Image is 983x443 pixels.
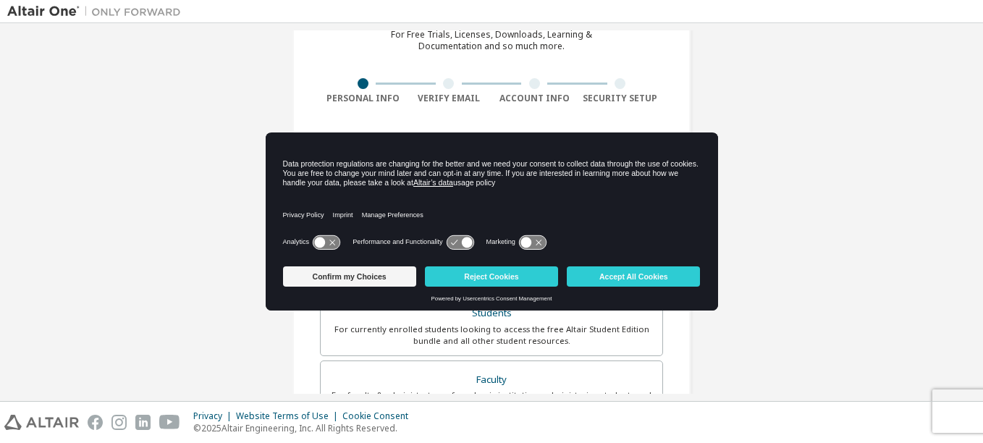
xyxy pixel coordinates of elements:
div: Security Setup [578,93,664,104]
div: For Free Trials, Licenses, Downloads, Learning & Documentation and so much more. [391,29,592,52]
img: Altair One [7,4,188,19]
img: instagram.svg [111,415,127,430]
div: Faculty [329,370,654,390]
div: Verify Email [406,93,492,104]
div: Privacy [193,410,236,422]
div: Students [329,303,654,324]
div: Website Terms of Use [236,410,342,422]
div: For currently enrolled students looking to access the free Altair Student Edition bundle and all ... [329,324,654,347]
img: facebook.svg [88,415,103,430]
p: © 2025 Altair Engineering, Inc. All Rights Reserved. [193,422,417,434]
img: altair_logo.svg [4,415,79,430]
div: For faculty & administrators of academic institutions administering students and accessing softwa... [329,389,654,413]
img: linkedin.svg [135,415,151,430]
div: Account Info [491,93,578,104]
div: Cookie Consent [342,410,417,422]
img: youtube.svg [159,415,180,430]
div: Personal Info [320,93,406,104]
